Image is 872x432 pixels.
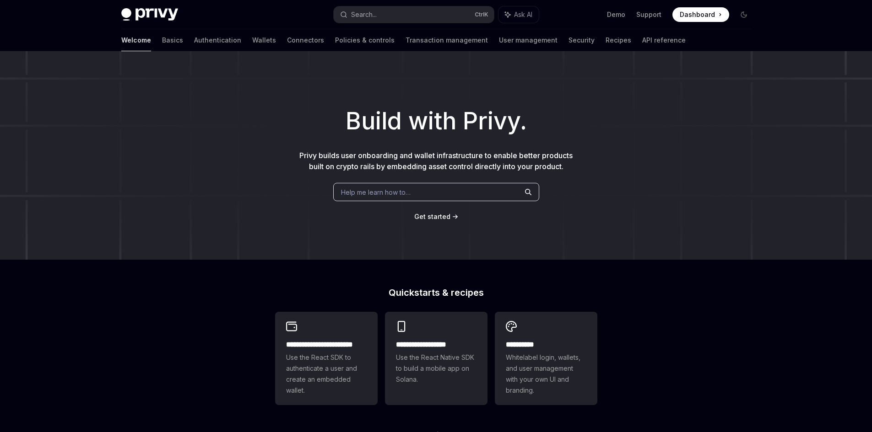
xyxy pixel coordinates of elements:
span: Privy builds user onboarding and wallet infrastructure to enable better products built on crypto ... [299,151,573,171]
h2: Quickstarts & recipes [275,288,597,297]
a: Basics [162,29,183,51]
span: Help me learn how to… [341,187,411,197]
span: Use the React Native SDK to build a mobile app on Solana. [396,352,477,385]
a: Wallets [252,29,276,51]
span: Dashboard [680,10,715,19]
a: Support [636,10,661,19]
a: Connectors [287,29,324,51]
a: Policies & controls [335,29,395,51]
a: **** *****Whitelabel login, wallets, and user management with your own UI and branding. [495,312,597,405]
img: dark logo [121,8,178,21]
button: Search...CtrlK [334,6,494,23]
a: User management [499,29,558,51]
button: Ask AI [498,6,539,23]
a: Authentication [194,29,241,51]
a: Welcome [121,29,151,51]
span: Whitelabel login, wallets, and user management with your own UI and branding. [506,352,586,396]
a: Transaction management [406,29,488,51]
span: Ctrl K [475,11,488,18]
button: Toggle dark mode [737,7,751,22]
h1: Build with Privy. [15,103,857,139]
a: Dashboard [672,7,729,22]
span: Use the React SDK to authenticate a user and create an embedded wallet. [286,352,367,396]
span: Ask AI [514,10,532,19]
span: Get started [414,213,450,220]
a: Security [569,29,595,51]
div: Search... [351,9,377,20]
a: **** **** **** ***Use the React Native SDK to build a mobile app on Solana. [385,312,487,405]
a: API reference [642,29,686,51]
a: Recipes [606,29,631,51]
a: Demo [607,10,625,19]
a: Get started [414,212,450,221]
